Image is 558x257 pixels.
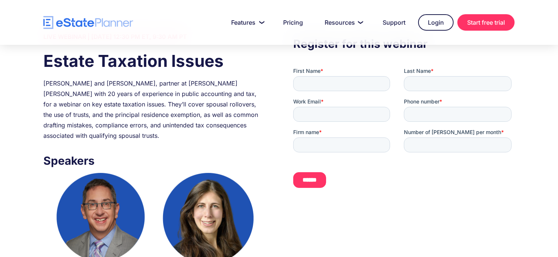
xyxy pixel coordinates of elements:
a: Support [374,15,414,30]
a: Start free trial [457,14,515,31]
iframe: Form 0 [293,67,515,194]
h3: Speakers [43,152,265,169]
a: Features [222,15,270,30]
h1: Estate Taxation Issues [43,49,265,72]
a: Login [418,14,454,31]
a: Resources [316,15,370,30]
div: [PERSON_NAME] and [PERSON_NAME], partner at [PERSON_NAME] [PERSON_NAME] with 20 years of experien... [43,78,265,141]
a: home [43,16,133,29]
a: Pricing [274,15,312,30]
